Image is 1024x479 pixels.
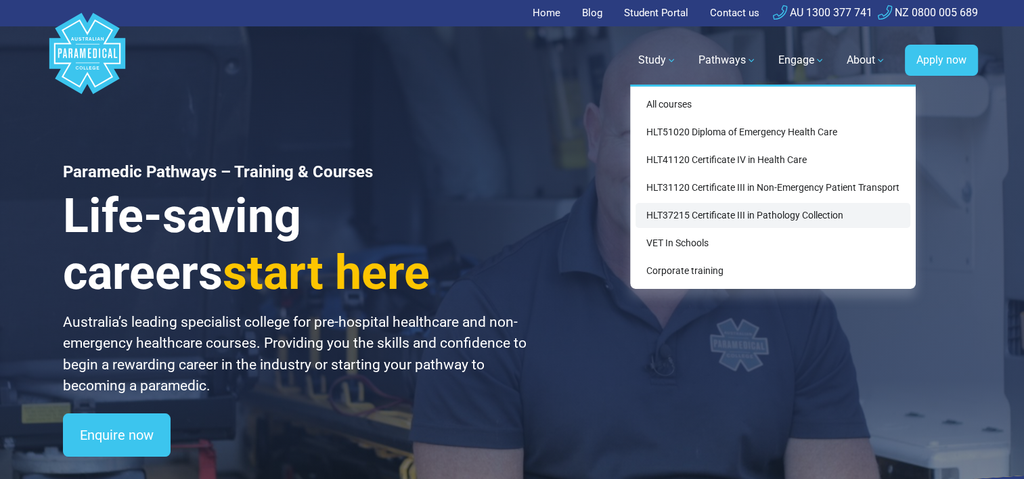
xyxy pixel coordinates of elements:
a: All courses [636,92,910,117]
a: Study [630,41,685,79]
a: Australian Paramedical College [47,26,128,95]
a: HLT41120 Certificate IV in Health Care [636,147,910,173]
a: HLT37215 Certificate III in Pathology Collection [636,203,910,228]
h1: Paramedic Pathways – Training & Courses [63,162,529,182]
a: Pathways [690,41,765,79]
a: VET In Schools [636,231,910,256]
h3: Life-saving careers [63,187,529,301]
a: Apply now [905,45,978,76]
a: Corporate training [636,258,910,283]
span: start here [223,245,430,300]
a: Enquire now [63,413,171,457]
a: NZ 0800 005 689 [878,6,978,19]
p: Australia’s leading specialist college for pre-hospital healthcare and non-emergency healthcare c... [63,312,529,397]
a: About [839,41,894,79]
a: HLT51020 Diploma of Emergency Health Care [636,120,910,145]
a: HLT31120 Certificate III in Non-Emergency Patient Transport [636,175,910,200]
a: Engage [770,41,833,79]
div: Study [630,85,916,289]
a: AU 1300 377 741 [773,6,872,19]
